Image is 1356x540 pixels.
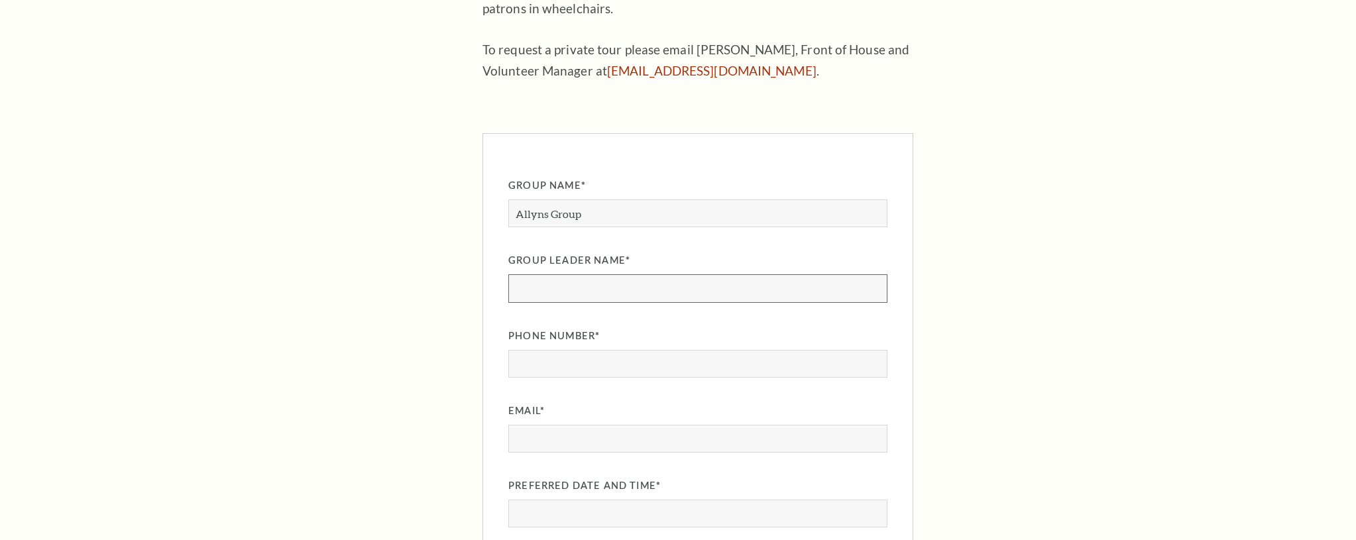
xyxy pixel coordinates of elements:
label: Group Name [508,178,887,194]
label: Phone Number [508,328,887,345]
label: Group Leader Name [508,252,887,269]
label: Preferred Date and Time [508,478,887,494]
p: To request a private tour please email [PERSON_NAME], Front of House and Volunteer Manager at . [482,39,913,81]
label: Email [508,403,887,419]
a: [EMAIL_ADDRESS][DOMAIN_NAME] [607,63,817,78]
